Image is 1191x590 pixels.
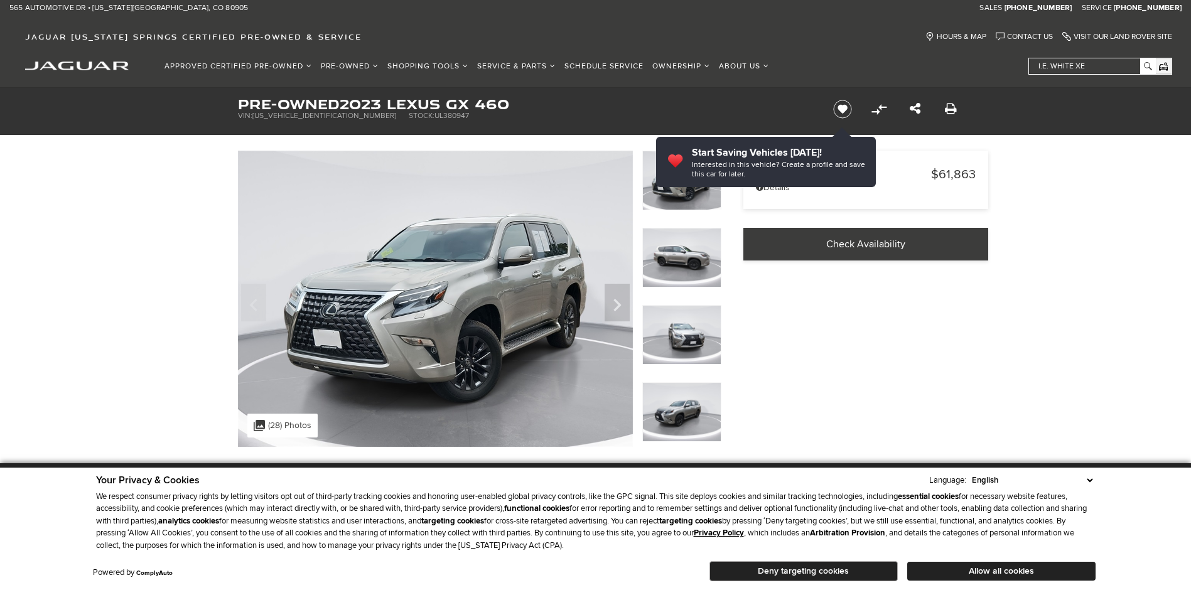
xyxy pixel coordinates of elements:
[136,569,173,577] a: ComplyAuto
[1005,3,1072,13] a: [PHONE_NUMBER]
[9,3,248,13] a: 565 Automotive Dr • [US_STATE][GEOGRAPHIC_DATA], CO 80905
[434,111,469,121] span: UL380947
[1114,3,1182,13] a: [PHONE_NUMBER]
[756,168,931,181] span: Market Price
[247,414,318,437] div: (28) Photos
[238,111,252,121] span: VIN:
[756,167,976,182] a: Market Price $61,863
[931,167,976,182] span: $61,863
[642,228,721,287] img: Used 2023 Atomic Silver Lexus 460 image 2
[642,305,721,365] img: Used 2023 Atomic Silver Lexus 460 image 3
[25,60,129,70] a: jaguar
[810,528,885,538] strong: Arbitration Provision
[25,32,362,41] span: Jaguar [US_STATE] Springs Certified Pre-Owned & Service
[238,94,340,114] strong: Pre-Owned
[945,102,957,117] a: Print this Pre-Owned 2023 Lexus GX 460
[929,476,966,485] div: Language:
[642,382,721,442] img: Used 2023 Atomic Silver Lexus 460 image 4
[238,97,812,111] h1: 2023 Lexus GX 460
[238,151,633,447] img: Used 2023 Atomic Silver Lexus 460 image 1
[969,474,1096,486] select: Language Select
[714,55,773,77] a: About Us
[383,55,473,77] a: Shopping Tools
[96,474,200,486] span: Your Privacy & Cookies
[605,284,630,321] div: Next
[560,55,648,77] a: Schedule Service
[756,182,976,193] a: Details
[473,55,560,77] a: Service & Parts
[1062,32,1172,41] a: Visit Our Land Rover Site
[648,55,714,77] a: Ownership
[659,516,722,526] strong: targeting cookies
[907,562,1096,581] button: Allow all cookies
[910,102,920,117] a: Share this Pre-Owned 2023 Lexus GX 460
[898,491,959,501] strong: essential cookies
[743,228,988,260] a: Check Availability
[25,62,129,70] img: Jaguar
[19,32,368,41] a: Jaguar [US_STATE] Springs Certified Pre-Owned & Service
[709,561,898,581] button: Deny targeting cookies
[252,111,396,121] span: [US_VEHICLE_IDENTIFICATION_NUMBER]
[93,569,173,577] div: Powered by
[316,55,383,77] a: Pre-Owned
[158,516,219,526] strong: analytics cookies
[694,528,744,538] a: Privacy Policy
[160,55,316,77] a: Approved Certified Pre-Owned
[96,491,1096,552] p: We respect consumer privacy rights by letting visitors opt out of third-party tracking cookies an...
[870,100,888,119] button: Compare vehicle
[160,55,773,77] nav: Main Navigation
[826,238,905,250] span: Check Availability
[1082,3,1112,13] span: Service
[504,503,569,513] strong: functional cookies
[421,516,484,526] strong: targeting cookies
[925,32,986,41] a: Hours & Map
[1029,58,1155,74] input: i.e. White XE
[979,3,1002,13] span: Sales
[409,111,434,121] span: Stock:
[996,32,1053,41] a: Contact Us
[829,99,856,119] button: Save vehicle
[642,151,721,210] img: Used 2023 Atomic Silver Lexus 460 image 1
